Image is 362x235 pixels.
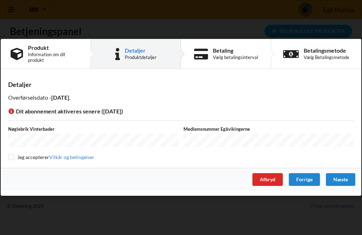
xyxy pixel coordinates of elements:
div: Betalingsmetode [304,48,349,53]
div: Detaljer [125,48,157,53]
label: Medlemsnummer Egåvikingerne [183,126,354,132]
div: Detaljer [8,81,354,89]
label: Jeg accepterer [8,154,94,160]
div: Information om dit produkt [28,52,81,63]
p: Overførselsdato - . [8,94,354,102]
div: Vælg Betalingsmetode [304,55,349,60]
label: Nøglebrik Vinterbader [8,126,179,132]
div: Næste [326,174,355,186]
b: [DATE] [51,94,69,101]
div: Betaling [213,48,258,53]
div: Afbryd [252,174,283,186]
div: Forrige [289,174,320,186]
span: Dit abonnement aktiveres senere ([DATE]) [8,108,123,114]
a: Vilkår og betingelser [49,154,94,160]
div: Vælg betalingsinterval [213,55,258,60]
div: Produkt [28,45,81,51]
div: Produktdetaljer [125,55,157,60]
